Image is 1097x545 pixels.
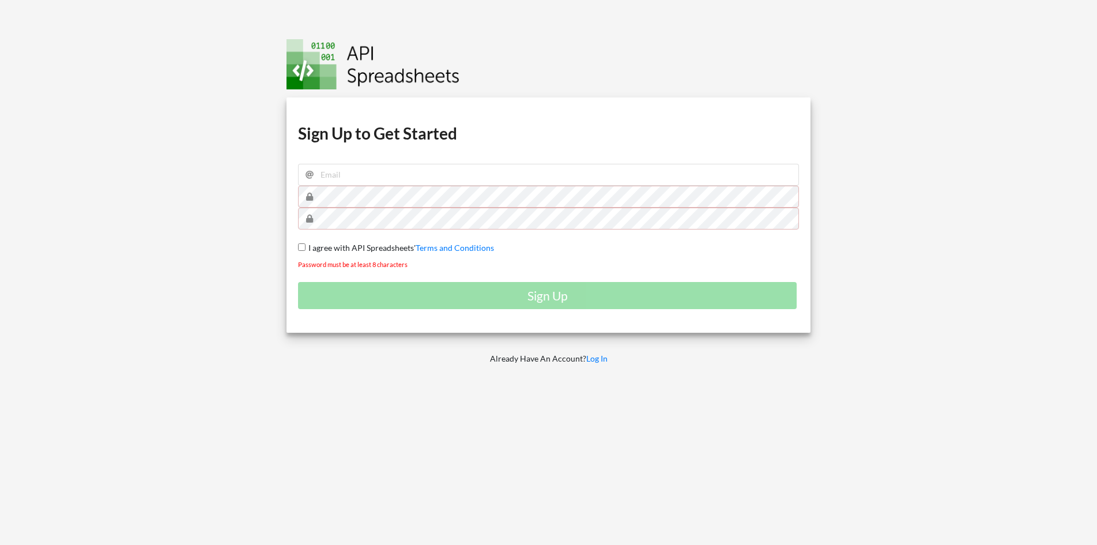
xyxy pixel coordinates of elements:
[298,261,408,268] small: Password must be at least 8 characters
[278,353,819,364] p: Already Have An Account?
[416,243,494,253] a: Terms and Conditions
[298,123,799,144] h1: Sign Up to Get Started
[298,164,799,186] input: Email
[586,354,608,363] a: Log In
[306,243,416,253] span: I agree with API Spreadsheets'
[286,39,459,89] img: Logo.png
